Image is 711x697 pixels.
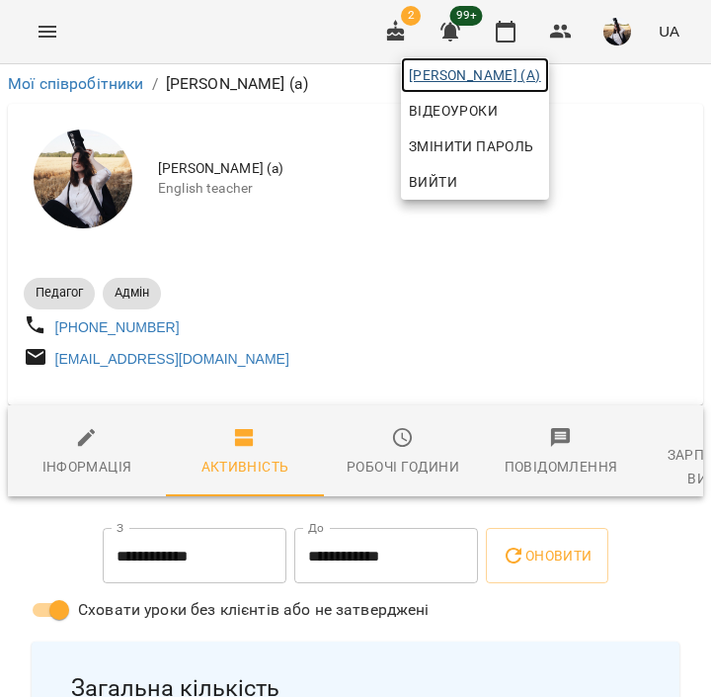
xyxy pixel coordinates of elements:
[401,164,549,200] button: Вийти
[409,170,457,194] span: Вийти
[409,63,541,87] span: [PERSON_NAME] (а)
[409,134,541,158] span: Змінити пароль
[401,93,506,129] a: Відеоуроки
[409,99,498,123] span: Відеоуроки
[401,129,549,164] a: Змінити пароль
[401,57,549,93] a: [PERSON_NAME] (а)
